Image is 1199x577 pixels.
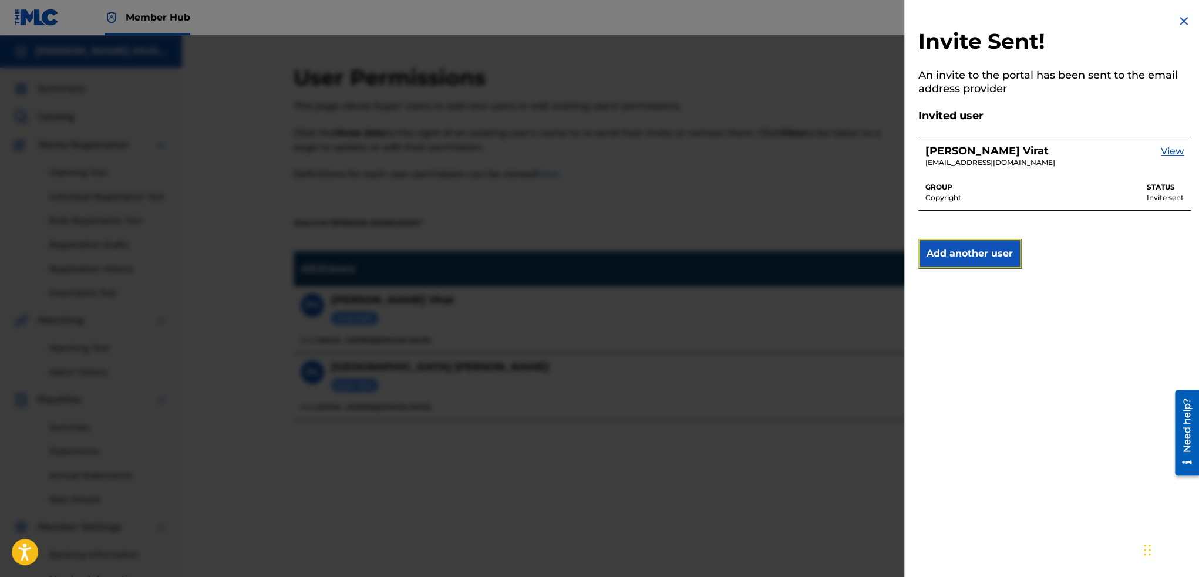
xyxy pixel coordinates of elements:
[1161,144,1184,168] a: View
[1166,386,1199,480] iframe: Resource Center
[925,157,1055,168] p: priteshvirat@gmail.com
[918,69,1191,95] h5: An invite to the portal has been sent to the email address provider
[918,28,1191,55] h2: Invite Sent!
[925,144,1055,158] h5: Pritesh Virat
[1140,521,1199,577] iframe: Chat Widget
[918,109,1191,123] h5: Invited user
[105,11,119,25] img: Top Rightsholder
[925,193,961,203] p: Copyright
[14,9,59,26] img: MLC Logo
[1147,193,1184,203] p: Invite sent
[1147,182,1184,193] p: STATUS
[918,239,1021,268] button: Add another user
[126,11,190,24] span: Member Hub
[925,182,961,193] p: GROUP
[1144,532,1151,568] div: Drag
